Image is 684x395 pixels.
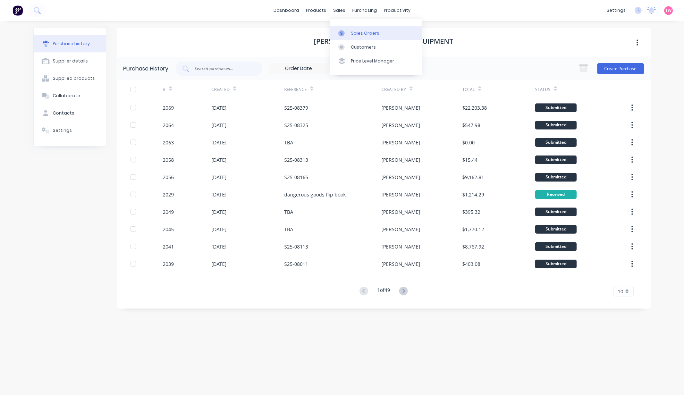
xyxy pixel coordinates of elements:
[34,52,106,70] button: Supplier details
[381,86,406,93] div: Created By
[284,174,308,181] div: S25-08165
[163,139,174,146] div: 2063
[330,40,422,54] a: Customers
[211,191,227,198] div: [DATE]
[535,173,577,182] div: Submitted
[163,104,174,111] div: 2069
[462,86,475,93] div: Total
[163,191,174,198] div: 2029
[163,156,174,163] div: 2058
[462,174,484,181] div: $9,162.81
[381,139,420,146] div: [PERSON_NAME]
[163,226,174,233] div: 2045
[163,86,166,93] div: #
[351,58,394,64] div: Price Level Manager
[351,44,376,50] div: Customers
[351,30,379,36] div: Sales Orders
[535,260,577,268] div: Submitted
[381,226,420,233] div: [PERSON_NAME]
[462,191,484,198] div: $1,214.29
[535,208,577,216] div: Submitted
[462,121,480,129] div: $547.98
[666,7,672,14] span: TW
[462,139,475,146] div: $0.00
[303,5,330,16] div: products
[284,260,308,268] div: S25-08011
[603,5,629,16] div: settings
[535,190,577,199] div: Received
[535,225,577,234] div: Submitted
[381,104,420,111] div: [PERSON_NAME]
[349,5,380,16] div: purchasing
[53,75,95,82] div: Supplied products
[53,93,80,99] div: Collaborate
[211,121,227,129] div: [DATE]
[462,260,480,268] div: $403.08
[284,208,293,216] div: TBA
[211,104,227,111] div: [DATE]
[53,127,72,134] div: Settings
[284,121,308,129] div: S25-08325
[462,104,487,111] div: $22,203.38
[462,226,484,233] div: $1,770.12
[284,243,308,250] div: S25-08113
[381,260,420,268] div: [PERSON_NAME]
[163,208,174,216] div: 2049
[211,226,227,233] div: [DATE]
[211,86,230,93] div: Created
[284,86,307,93] div: Reference
[535,121,577,129] div: Submitted
[535,103,577,112] div: Submitted
[380,5,414,16] div: productivity
[211,243,227,250] div: [DATE]
[163,121,174,129] div: 2064
[284,139,293,146] div: TBA
[211,174,227,181] div: [DATE]
[330,5,349,16] div: sales
[53,41,90,47] div: Purchase history
[53,58,88,64] div: Supplier details
[381,156,420,163] div: [PERSON_NAME]
[34,122,106,139] button: Settings
[12,5,23,16] img: Factory
[284,156,308,163] div: S25-08313
[462,243,484,250] div: $8,767.92
[163,174,174,181] div: 2056
[163,260,174,268] div: 2039
[124,65,169,73] div: Purchase History
[381,208,420,216] div: [PERSON_NAME]
[381,243,420,250] div: [PERSON_NAME]
[314,37,454,45] h1: [PERSON_NAME] Transport Equipment
[381,121,420,129] div: [PERSON_NAME]
[270,5,303,16] a: dashboard
[211,156,227,163] div: [DATE]
[194,65,252,72] input: Search purchases...
[211,260,227,268] div: [DATE]
[34,104,106,122] button: Contacts
[462,156,478,163] div: $15.44
[330,54,422,68] a: Price Level Manager
[597,63,644,74] button: Create Purchase
[535,138,577,147] div: Submitted
[535,86,550,93] div: Status
[535,242,577,251] div: Submitted
[34,70,106,87] button: Supplied products
[211,139,227,146] div: [DATE]
[211,208,227,216] div: [DATE]
[284,104,308,111] div: S25-08379
[34,87,106,104] button: Collaborate
[53,110,74,116] div: Contacts
[381,191,420,198] div: [PERSON_NAME]
[284,226,293,233] div: TBA
[284,191,346,198] div: dangerous goods flip book
[330,26,422,40] a: Sales Orders
[163,243,174,250] div: 2041
[270,64,328,74] input: Order Date
[462,208,480,216] div: $395.32
[377,286,390,296] div: 1 of 49
[535,156,577,164] div: Submitted
[34,35,106,52] button: Purchase history
[381,174,420,181] div: [PERSON_NAME]
[618,288,624,295] span: 10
